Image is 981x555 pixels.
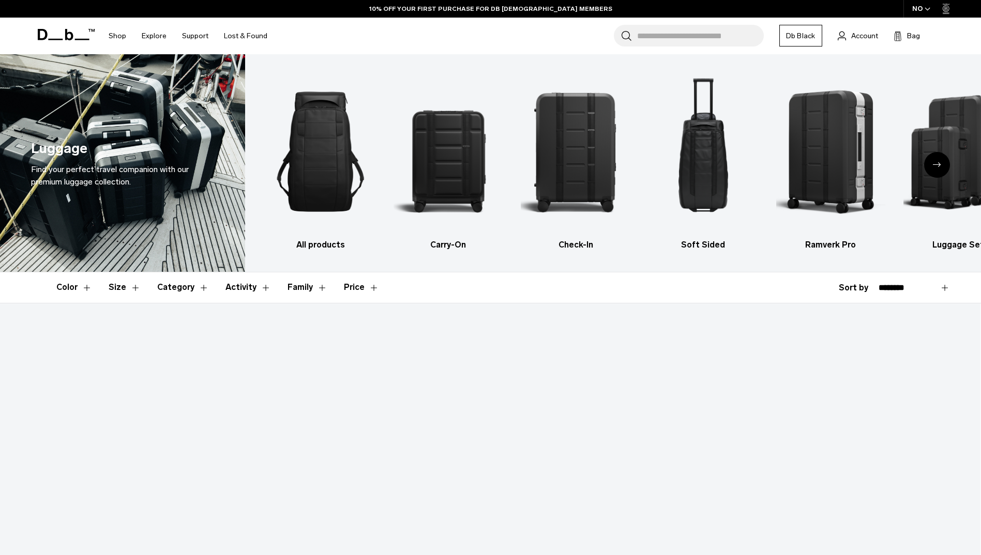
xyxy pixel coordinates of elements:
img: Db [648,70,758,234]
nav: Main Navigation [101,18,275,54]
a: 10% OFF YOUR FIRST PURCHASE FOR DB [DEMOGRAPHIC_DATA] MEMBERS [369,4,612,13]
img: Db [521,70,630,234]
li: 4 / 6 [648,70,758,251]
a: Db Carry-On [394,70,503,251]
a: Db Soft Sided [648,70,758,251]
button: Toggle Filter [288,272,327,302]
span: Find your perfect travel companion with our premium luggage collection. [31,164,189,187]
li: 3 / 6 [521,70,630,251]
a: Db All products [266,70,375,251]
h1: Luggage [31,138,87,159]
button: Bag [894,29,920,42]
button: Toggle Filter [225,272,271,302]
li: 2 / 6 [394,70,503,251]
a: Account [838,29,878,42]
h3: Ramverk Pro [776,239,886,251]
a: Db Black [779,25,822,47]
span: Account [851,30,878,41]
a: Explore [142,18,167,54]
h3: All products [266,239,375,251]
span: Bag [907,30,920,41]
h3: Carry-On [394,239,503,251]
a: Shop [109,18,126,54]
img: Db [394,70,503,234]
h3: Soft Sided [648,239,758,251]
h3: Check-In [521,239,630,251]
button: Toggle Filter [109,272,141,302]
li: 5 / 6 [776,70,886,251]
button: Toggle Filter [56,272,92,302]
div: Next slide [924,152,950,178]
button: Toggle Filter [157,272,209,302]
a: Support [182,18,208,54]
li: 1 / 6 [266,70,375,251]
a: Db Check-In [521,70,630,251]
a: Db Ramverk Pro [776,70,886,251]
img: Db [266,70,375,234]
img: Db [776,70,886,234]
button: Toggle Price [344,272,379,302]
a: Lost & Found [224,18,267,54]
